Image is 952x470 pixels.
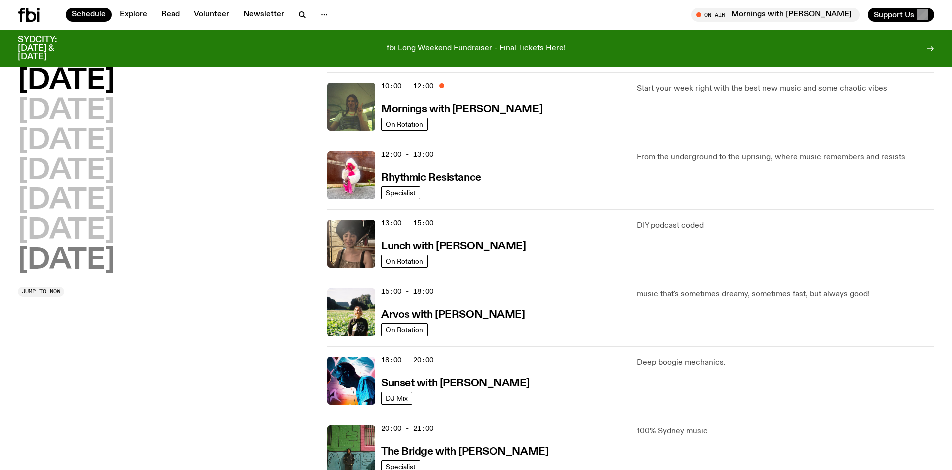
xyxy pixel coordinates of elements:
[18,67,115,95] button: [DATE]
[18,97,115,125] button: [DATE]
[381,186,420,199] a: Specialist
[381,104,542,115] h3: Mornings with [PERSON_NAME]
[637,83,934,95] p: Start your week right with the best new music and some chaotic vibes
[381,445,548,457] a: The Bridge with [PERSON_NAME]
[327,357,375,405] img: Simon Caldwell stands side on, looking downwards. He has headphones on. Behind him is a brightly ...
[381,355,433,365] span: 18:00 - 20:00
[18,287,64,297] button: Jump to now
[381,424,433,433] span: 20:00 - 21:00
[637,151,934,163] p: From the underground to the uprising, where music remembers and resists
[381,218,433,228] span: 13:00 - 15:00
[381,81,433,91] span: 10:00 - 12:00
[381,392,412,405] a: DJ Mix
[381,255,428,268] a: On Rotation
[66,8,112,22] a: Schedule
[18,217,115,245] button: [DATE]
[691,8,860,22] button: On AirMornings with [PERSON_NAME]
[381,378,530,389] h3: Sunset with [PERSON_NAME]
[18,247,115,275] button: [DATE]
[386,395,408,402] span: DJ Mix
[237,8,290,22] a: Newsletter
[327,83,375,131] img: Jim Kretschmer in a really cute outfit with cute braids, standing on a train holding up a peace s...
[381,171,481,183] a: Rhythmic Resistance
[387,44,566,53] p: fbi Long Weekend Fundraiser - Final Tickets Here!
[381,376,530,389] a: Sunset with [PERSON_NAME]
[637,425,934,437] p: 100% Sydney music
[327,288,375,336] img: Bri is smiling and wearing a black t-shirt. She is standing in front of a lush, green field. Ther...
[381,323,428,336] a: On Rotation
[381,118,428,131] a: On Rotation
[22,289,60,294] span: Jump to now
[18,187,115,215] button: [DATE]
[868,8,934,22] button: Support Us
[386,121,423,128] span: On Rotation
[381,150,433,159] span: 12:00 - 13:00
[386,326,423,334] span: On Rotation
[381,308,525,320] a: Arvos with [PERSON_NAME]
[155,8,186,22] a: Read
[874,10,914,19] span: Support Us
[327,151,375,199] img: Attu crouches on gravel in front of a brown wall. They are wearing a white fur coat with a hood, ...
[18,36,82,61] h3: SYDCITY: [DATE] & [DATE]
[637,220,934,232] p: DIY podcast coded
[386,189,416,197] span: Specialist
[381,173,481,183] h3: Rhythmic Resistance
[381,239,526,252] a: Lunch with [PERSON_NAME]
[18,157,115,185] button: [DATE]
[386,258,423,265] span: On Rotation
[637,357,934,369] p: Deep boogie mechanics.
[381,287,433,296] span: 15:00 - 18:00
[637,288,934,300] p: music that's sometimes dreamy, sometimes fast, but always good!
[381,102,542,115] a: Mornings with [PERSON_NAME]
[381,310,525,320] h3: Arvos with [PERSON_NAME]
[381,241,526,252] h3: Lunch with [PERSON_NAME]
[188,8,235,22] a: Volunteer
[114,8,153,22] a: Explore
[381,447,548,457] h3: The Bridge with [PERSON_NAME]
[18,127,115,155] button: [DATE]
